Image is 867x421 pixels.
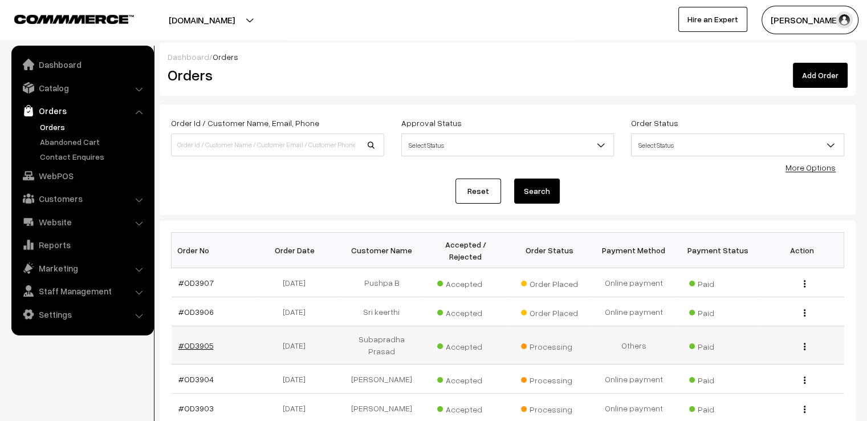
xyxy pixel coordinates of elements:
[14,258,150,278] a: Marketing
[793,63,848,88] a: Add Order
[508,233,592,268] th: Order Status
[689,400,746,415] span: Paid
[37,151,150,163] a: Contact Enquires
[592,297,676,326] td: Online payment
[678,7,747,32] a: Hire an Expert
[804,406,805,413] img: Menu
[168,52,209,62] a: Dashboard
[437,338,494,353] span: Accepted
[632,135,844,155] span: Select Status
[255,297,340,326] td: [DATE]
[340,297,424,326] td: Sri keerthi
[340,365,424,394] td: [PERSON_NAME]
[676,233,760,268] th: Payment Status
[592,326,676,365] td: Others
[689,304,746,319] span: Paid
[689,371,746,386] span: Paid
[521,371,578,386] span: Processing
[424,233,508,268] th: Accepted / Rejected
[836,11,853,29] img: user
[521,275,578,290] span: Order Placed
[178,307,214,317] a: #OD3906
[171,133,384,156] input: Order Id / Customer Name / Customer Email / Customer Phone
[129,6,275,34] button: [DOMAIN_NAME]
[168,51,848,63] div: /
[14,304,150,325] a: Settings
[14,78,150,98] a: Catalog
[14,100,150,121] a: Orders
[592,268,676,297] td: Online payment
[255,268,340,297] td: [DATE]
[255,233,340,268] th: Order Date
[14,15,134,23] img: COMMMERCE
[14,281,150,301] a: Staff Management
[437,400,494,415] span: Accepted
[514,179,560,204] button: Search
[255,326,340,365] td: [DATE]
[37,121,150,133] a: Orders
[14,165,150,186] a: WebPOS
[255,365,340,394] td: [DATE]
[760,233,844,268] th: Action
[631,133,844,156] span: Select Status
[168,66,383,84] h2: Orders
[455,179,501,204] a: Reset
[521,400,578,415] span: Processing
[14,234,150,255] a: Reports
[340,233,424,268] th: Customer Name
[689,338,746,353] span: Paid
[37,136,150,148] a: Abandoned Cart
[437,304,494,319] span: Accepted
[689,275,746,290] span: Paid
[14,11,114,25] a: COMMMERCE
[171,117,319,129] label: Order Id / Customer Name, Email, Phone
[631,117,678,129] label: Order Status
[178,341,214,350] a: #OD3905
[178,403,214,413] a: #OD3903
[521,304,578,319] span: Order Placed
[14,212,150,232] a: Website
[592,233,676,268] th: Payment Method
[401,133,614,156] span: Select Status
[401,117,462,129] label: Approval Status
[178,278,214,288] a: #OD3907
[402,135,614,155] span: Select Status
[804,309,805,317] img: Menu
[14,188,150,209] a: Customers
[592,365,676,394] td: Online payment
[762,6,858,34] button: [PERSON_NAME]
[437,275,494,290] span: Accepted
[172,233,256,268] th: Order No
[178,374,214,384] a: #OD3904
[437,371,494,386] span: Accepted
[340,326,424,365] td: Subapradha Prasad
[785,163,836,172] a: More Options
[340,268,424,297] td: Pushpa B
[804,343,805,350] img: Menu
[804,280,805,288] img: Menu
[14,54,150,75] a: Dashboard
[804,377,805,384] img: Menu
[213,52,238,62] span: Orders
[521,338,578,353] span: Processing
